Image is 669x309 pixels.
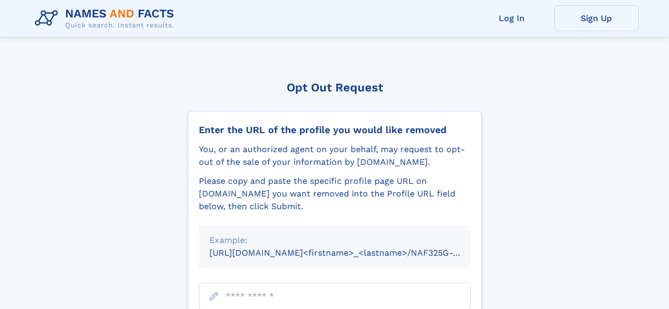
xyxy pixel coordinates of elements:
[188,81,482,94] div: Opt Out Request
[199,143,471,168] div: You, or an authorized agent on your behalf, may request to opt-out of the sale of your informatio...
[199,175,471,213] div: Please copy and paste the specific profile page URL on [DOMAIN_NAME] you want removed into the Pr...
[554,5,639,31] a: Sign Up
[209,248,491,258] small: [URL][DOMAIN_NAME]<firstname>_<lastname>/NAF325G-xxxxxxxx
[209,234,460,247] div: Example:
[470,5,554,31] a: Log In
[199,124,471,136] div: Enter the URL of the profile you would like removed
[31,4,183,33] img: Logo Names and Facts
